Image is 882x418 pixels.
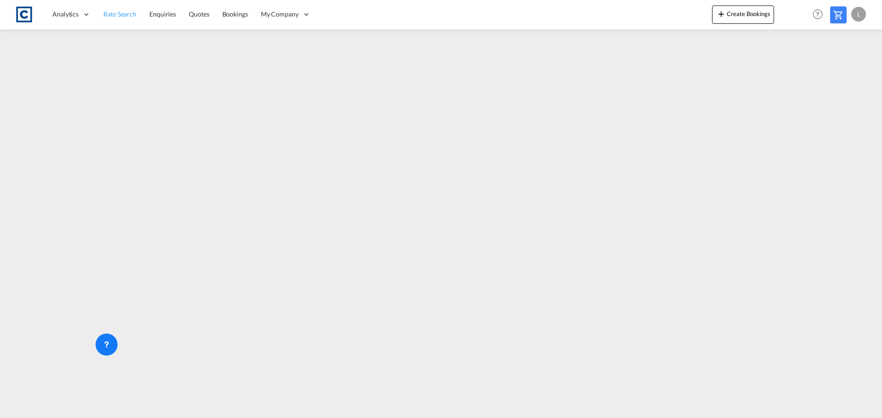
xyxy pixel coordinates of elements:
div: L [851,7,866,22]
button: icon-plus 400-fgCreate Bookings [712,6,774,24]
div: Help [810,6,830,23]
span: My Company [261,10,299,19]
span: Bookings [222,10,248,18]
span: Analytics [52,10,79,19]
span: Help [810,6,825,22]
span: Quotes [189,10,209,18]
span: Enquiries [149,10,176,18]
md-icon: icon-plus 400-fg [716,8,727,19]
img: 1fdb9190129311efbfaf67cbb4249bed.jpeg [14,4,34,25]
span: Rate Search [103,10,136,18]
